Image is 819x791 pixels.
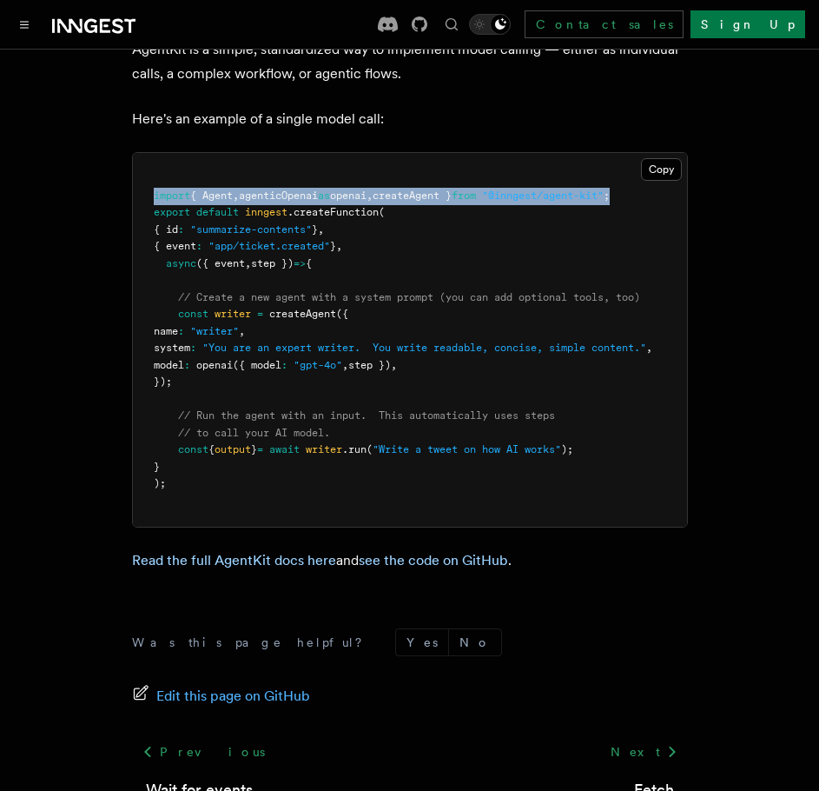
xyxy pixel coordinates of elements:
a: Previous [132,736,275,768]
span: , [318,223,324,236]
button: No [449,629,501,655]
span: { event [154,240,196,252]
a: see the code on GitHub [359,552,508,568]
span: ( [379,206,385,218]
span: } [251,443,257,455]
span: // Create a new agent with a system prompt (you can add optional tools, too) [178,291,640,303]
span: openai [330,189,367,202]
span: name [154,325,178,337]
p: Here's an example of a single model call: [132,107,688,131]
span: step }) [348,359,391,371]
span: "gpt-4o" [294,359,342,371]
span: "Write a tweet on how AI works" [373,443,561,455]
button: Yes [396,629,448,655]
span: , [336,240,342,252]
span: Edit this page on GitHub [156,684,310,708]
span: from [452,189,476,202]
span: ); [154,477,166,489]
span: , [391,359,397,371]
span: .createFunction [287,206,379,218]
p: AgentKit is a simple, standardized way to implement model calling — either as individual calls, a... [132,37,688,86]
span: { [208,443,215,455]
span: { id [154,223,178,236]
span: system [154,342,190,354]
span: ); [561,443,573,455]
span: .run [342,443,367,455]
span: , [233,189,239,202]
span: as [318,189,330,202]
a: Next [600,736,688,768]
span: inngest [245,206,287,218]
span: default [196,206,239,218]
span: // Run the agent with an input. This automatically uses steps [178,409,555,422]
span: , [342,359,348,371]
span: ; [604,189,610,202]
span: "app/ticket.created" [208,240,330,252]
a: Contact sales [525,10,684,38]
span: "writer" [190,325,239,337]
span: }); [154,376,172,388]
span: ({ model [233,359,281,371]
span: : [184,359,190,371]
span: const [178,443,208,455]
span: await [269,443,300,455]
span: = [257,443,263,455]
span: } [330,240,336,252]
span: // to call your AI model. [178,427,330,439]
span: , [239,325,245,337]
span: writer [306,443,342,455]
span: agenticOpenai [239,189,318,202]
span: { Agent [190,189,233,202]
button: Copy [641,158,682,181]
span: } [154,461,160,473]
a: Sign Up [690,10,805,38]
span: import [154,189,190,202]
span: createAgent [269,308,336,320]
span: } [312,223,318,236]
span: : [178,325,184,337]
span: , [367,189,373,202]
span: "You are an expert writer. You write readable, concise, simple content." [202,342,646,354]
span: model [154,359,184,371]
span: const [178,308,208,320]
span: writer [215,308,251,320]
span: => [294,257,306,269]
span: output [215,443,251,455]
span: { [306,257,312,269]
span: : [178,223,184,236]
span: : [281,359,287,371]
a: Edit this page on GitHub [132,684,310,708]
button: Toggle navigation [14,14,35,35]
span: ({ [336,308,348,320]
span: "summarize-contents" [190,223,312,236]
span: = [257,308,263,320]
p: and . [132,548,688,573]
span: ({ event [196,257,245,269]
span: export [154,206,190,218]
p: Was this page helpful? [132,634,374,651]
span: : [190,342,196,354]
span: openai [196,359,233,371]
a: Read the full AgentKit docs here [132,552,336,568]
span: "@inngest/agent-kit" [482,189,604,202]
button: Find something... [441,14,462,35]
span: , [245,257,251,269]
span: createAgent } [373,189,452,202]
span: , [646,342,652,354]
span: async [166,257,196,269]
span: step }) [251,257,294,269]
span: : [196,240,202,252]
button: Toggle dark mode [469,14,511,35]
span: ( [367,443,373,455]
